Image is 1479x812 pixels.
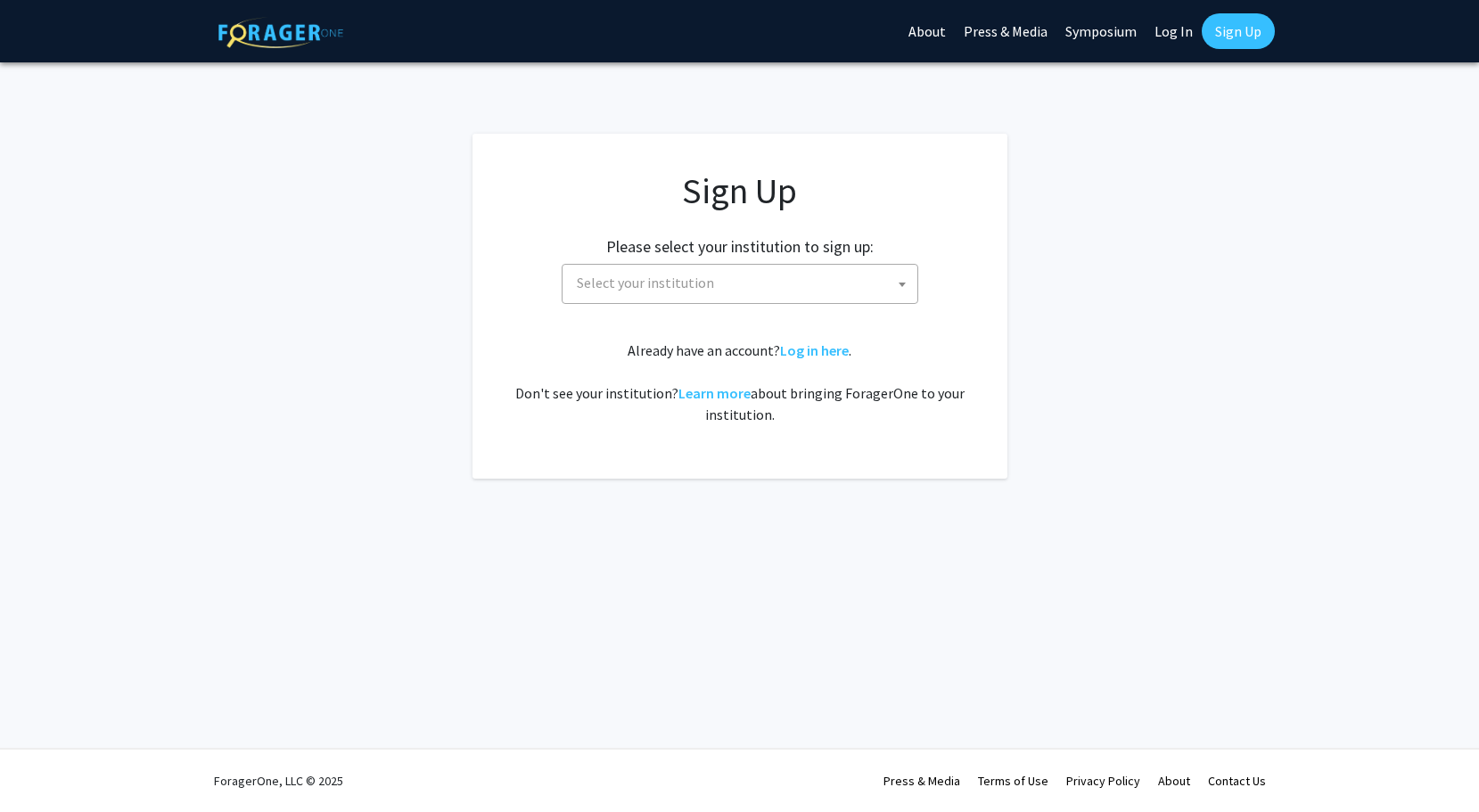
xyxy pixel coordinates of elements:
[678,384,751,402] a: Learn more about bringing ForagerOne to your institution
[508,169,972,212] h1: Sign Up
[1202,13,1275,49] a: Sign Up
[780,341,849,359] a: Log in here
[570,265,917,301] span: Select your institution
[883,773,960,789] a: Press & Media
[577,274,714,291] span: Select your institution
[508,340,972,425] div: Already have an account? . Don't see your institution? about bringing ForagerOne to your institut...
[562,264,918,304] span: Select your institution
[978,773,1048,789] a: Terms of Use
[214,750,343,812] div: ForagerOne, LLC © 2025
[1158,773,1190,789] a: About
[606,237,874,257] h2: Please select your institution to sign up:
[1208,773,1266,789] a: Contact Us
[218,17,343,48] img: ForagerOne Logo
[1066,773,1140,789] a: Privacy Policy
